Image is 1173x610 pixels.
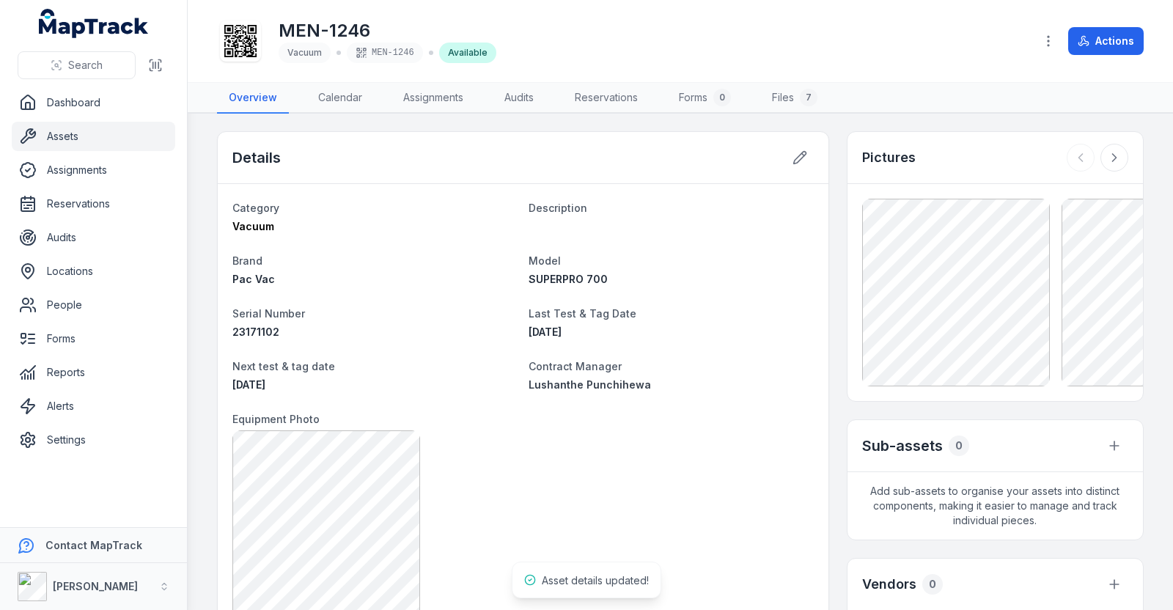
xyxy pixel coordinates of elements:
[529,360,622,372] span: Contract Manager
[12,189,175,218] a: Reservations
[439,43,496,63] div: Available
[862,147,916,168] h3: Pictures
[1068,27,1144,55] button: Actions
[12,122,175,151] a: Assets
[667,83,743,114] a: Forms0
[232,254,262,267] span: Brand
[279,19,496,43] h1: MEN-1246
[922,574,943,595] div: 0
[232,147,281,168] h2: Details
[45,539,142,551] strong: Contact MapTrack
[232,307,305,320] span: Serial Number
[12,290,175,320] a: People
[347,43,423,63] div: MEN-1246
[12,392,175,421] a: Alerts
[542,574,649,587] span: Asset details updated!
[232,202,279,214] span: Category
[760,83,829,114] a: Files7
[529,307,636,320] span: Last Test & Tag Date
[12,155,175,185] a: Assignments
[232,360,335,372] span: Next test & tag date
[529,273,608,285] span: SUPERPRO 700
[217,83,289,114] a: Overview
[529,378,813,392] a: Lushanthe Punchihewa
[529,326,562,338] span: [DATE]
[800,89,817,106] div: 7
[493,83,545,114] a: Audits
[232,273,275,285] span: Pac Vac
[949,436,969,456] div: 0
[232,378,265,391] time: 2/13/2026, 11:25:00 AM
[68,58,103,73] span: Search
[12,425,175,455] a: Settings
[862,574,916,595] h3: Vendors
[232,413,320,425] span: Equipment Photo
[391,83,475,114] a: Assignments
[529,326,562,338] time: 8/13/2025, 10:25:00 AM
[847,472,1143,540] span: Add sub-assets to organise your assets into distinct components, making it easier to manage and t...
[12,88,175,117] a: Dashboard
[18,51,136,79] button: Search
[232,378,265,391] span: [DATE]
[287,47,322,58] span: Vacuum
[563,83,650,114] a: Reservations
[53,580,138,592] strong: [PERSON_NAME]
[12,257,175,286] a: Locations
[12,358,175,387] a: Reports
[12,324,175,353] a: Forms
[12,223,175,252] a: Audits
[306,83,374,114] a: Calendar
[232,326,279,338] span: 23171102
[529,202,587,214] span: Description
[862,436,943,456] h2: Sub-assets
[39,9,149,38] a: MapTrack
[713,89,731,106] div: 0
[529,254,561,267] span: Model
[232,220,274,232] span: Vacuum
